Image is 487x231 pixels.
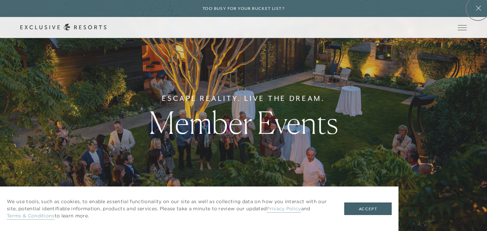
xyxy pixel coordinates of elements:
[344,202,392,215] button: Accept
[7,213,55,220] a: Terms & Conditions
[202,5,285,12] h6: Too busy for your bucket list?
[7,198,331,219] p: We use tools, such as cookies, to enable essential functionality on our site as well as collectin...
[149,107,338,138] h1: Member Events
[267,206,301,213] a: Privacy Policy
[458,25,467,30] button: Open navigation
[162,93,325,104] h6: Escape Reality. Live The Dream.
